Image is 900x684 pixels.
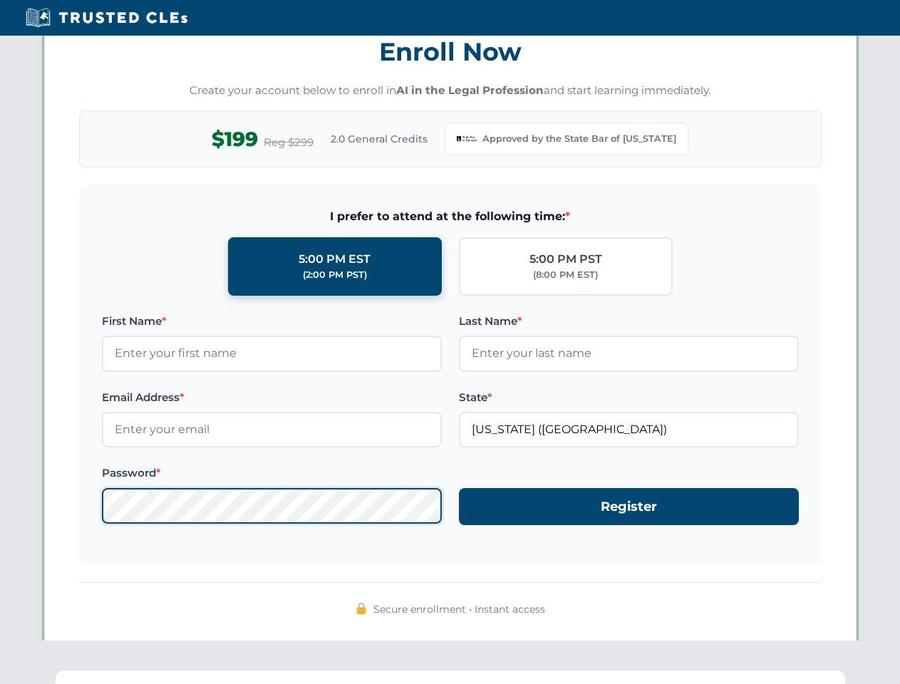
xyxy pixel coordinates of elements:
span: Approved by the State Bar of [US_STATE] [482,132,676,146]
label: First Name [102,313,442,330]
label: Email Address [102,389,442,406]
h3: Enroll Now [79,29,822,74]
span: 2.0 General Credits [331,131,428,147]
span: Reg $299 [264,134,314,151]
label: Last Name [459,313,799,330]
img: Georgia Bar [457,129,477,149]
input: Enter your last name [459,336,799,371]
input: Enter your first name [102,336,442,371]
strong: AI in the Legal Profession [396,83,544,97]
div: 5:00 PM EST [299,250,371,269]
div: (8:00 PM EST) [533,268,598,282]
button: Register [459,488,799,526]
input: Georgia (GA) [459,412,799,447]
img: Trusted CLEs [21,7,192,28]
p: Create your account below to enroll in and start learning immediately. [79,83,822,99]
label: Password [102,465,442,482]
span: I prefer to attend at the following time: [102,207,799,226]
div: 5:00 PM PST [529,250,602,269]
input: Enter your email [102,412,442,447]
span: $199 [212,123,258,155]
img: 🔒 [356,603,367,614]
label: State [459,389,799,406]
div: (2:00 PM PST) [303,268,367,282]
span: Secure enrollment • Instant access [373,601,545,617]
